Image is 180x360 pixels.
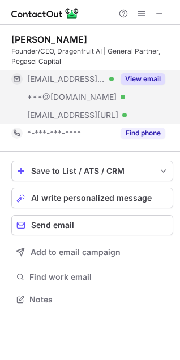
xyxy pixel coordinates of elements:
[11,7,79,20] img: ContactOut v5.3.10
[11,46,173,67] div: Founder/CEO, Dragonfruit AI | General Partner, Pegasci Capital
[27,110,118,120] span: [EMAIL_ADDRESS][URL]
[31,166,153,175] div: Save to List / ATS / CRM
[29,272,169,282] span: Find work email
[11,215,173,235] button: Send email
[11,188,173,208] button: AI write personalized message
[29,295,169,305] span: Notes
[11,269,173,285] button: Find work email
[121,128,165,139] button: Reveal Button
[31,248,121,257] span: Add to email campaign
[31,221,74,230] span: Send email
[11,292,173,308] button: Notes
[31,194,152,203] span: AI write personalized message
[11,161,173,181] button: save-profile-one-click
[11,34,87,45] div: [PERSON_NAME]
[27,92,117,102] span: ***@[DOMAIN_NAME]
[27,74,105,84] span: [EMAIL_ADDRESS][DOMAIN_NAME]
[121,73,165,85] button: Reveal Button
[11,242,173,262] button: Add to email campaign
